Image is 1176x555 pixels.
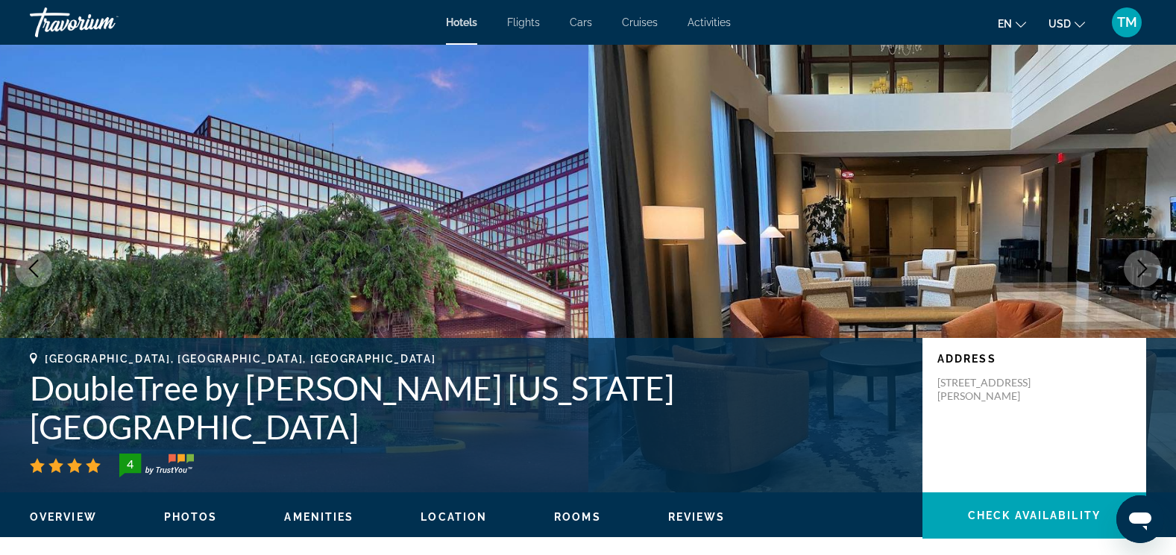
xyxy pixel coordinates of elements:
[922,492,1146,539] button: Check Availability
[554,511,601,523] span: Rooms
[1117,15,1137,30] span: TM
[45,353,436,365] span: [GEOGRAPHIC_DATA], [GEOGRAPHIC_DATA], [GEOGRAPHIC_DATA]
[998,13,1026,34] button: Change language
[446,16,477,28] a: Hotels
[119,454,194,477] img: trustyou-badge-hor.svg
[937,376,1057,403] p: [STREET_ADDRESS][PERSON_NAME]
[507,16,540,28] a: Flights
[115,455,145,473] div: 4
[15,250,52,287] button: Previous image
[554,510,601,524] button: Rooms
[164,511,218,523] span: Photos
[668,510,726,524] button: Reviews
[622,16,658,28] a: Cruises
[998,18,1012,30] span: en
[284,511,353,523] span: Amenities
[1107,7,1146,38] button: User Menu
[668,511,726,523] span: Reviews
[1124,250,1161,287] button: Next image
[968,509,1101,521] span: Check Availability
[421,511,487,523] span: Location
[937,353,1131,365] p: Address
[1048,13,1085,34] button: Change currency
[30,510,97,524] button: Overview
[284,510,353,524] button: Amenities
[570,16,592,28] a: Cars
[30,3,179,42] a: Travorium
[164,510,218,524] button: Photos
[30,511,97,523] span: Overview
[421,510,487,524] button: Location
[30,369,908,446] h1: DoubleTree by [PERSON_NAME] [US_STATE][GEOGRAPHIC_DATA]
[688,16,731,28] a: Activities
[1048,18,1071,30] span: USD
[1116,495,1164,543] iframe: Button to launch messaging window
